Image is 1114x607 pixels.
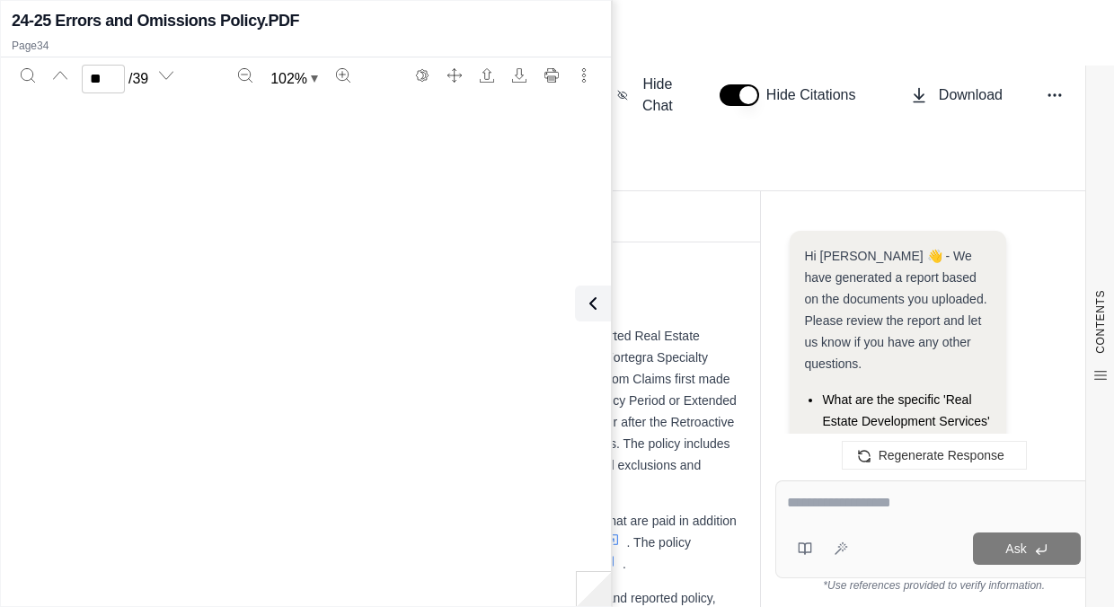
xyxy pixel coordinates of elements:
[408,61,437,90] button: Switch to the dark theme
[505,61,534,90] button: Download
[12,39,600,53] p: Page 34
[263,65,325,93] button: Zoom document
[46,61,75,90] button: Previous page
[822,392,989,515] span: What are the specific 'Real Estate Development Services' covered under this policy, including any...
[270,68,307,90] span: 102 %
[939,84,1003,106] span: Download
[570,61,598,90] button: More actions
[1093,290,1108,354] span: CONTENTS
[766,84,867,106] span: Hide Citations
[128,68,148,90] span: / 39
[804,249,986,371] span: Hi [PERSON_NAME] 👋 - We have generated a report based on the documents you uploaded. Please revie...
[775,578,1092,593] div: *Use references provided to verify information.
[879,448,1004,462] span: Regenerate Response
[623,557,626,571] span: .
[842,441,1027,470] button: Regenerate Response
[82,65,125,93] input: Enter a page number
[473,61,501,90] button: Open file
[12,8,299,33] h2: 24-25 Errors and Omissions Policy.PDF
[1005,541,1026,556] span: Ask
[13,61,42,90] button: Search
[152,61,181,90] button: Next page
[440,61,469,90] button: Full screen
[903,77,1010,113] button: Download
[329,61,358,90] button: Zoom in
[639,74,676,117] span: Hide Chat
[231,61,260,90] button: Zoom out
[537,61,566,90] button: Print
[610,66,684,124] button: Hide Chat
[973,532,1081,565] button: Ask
